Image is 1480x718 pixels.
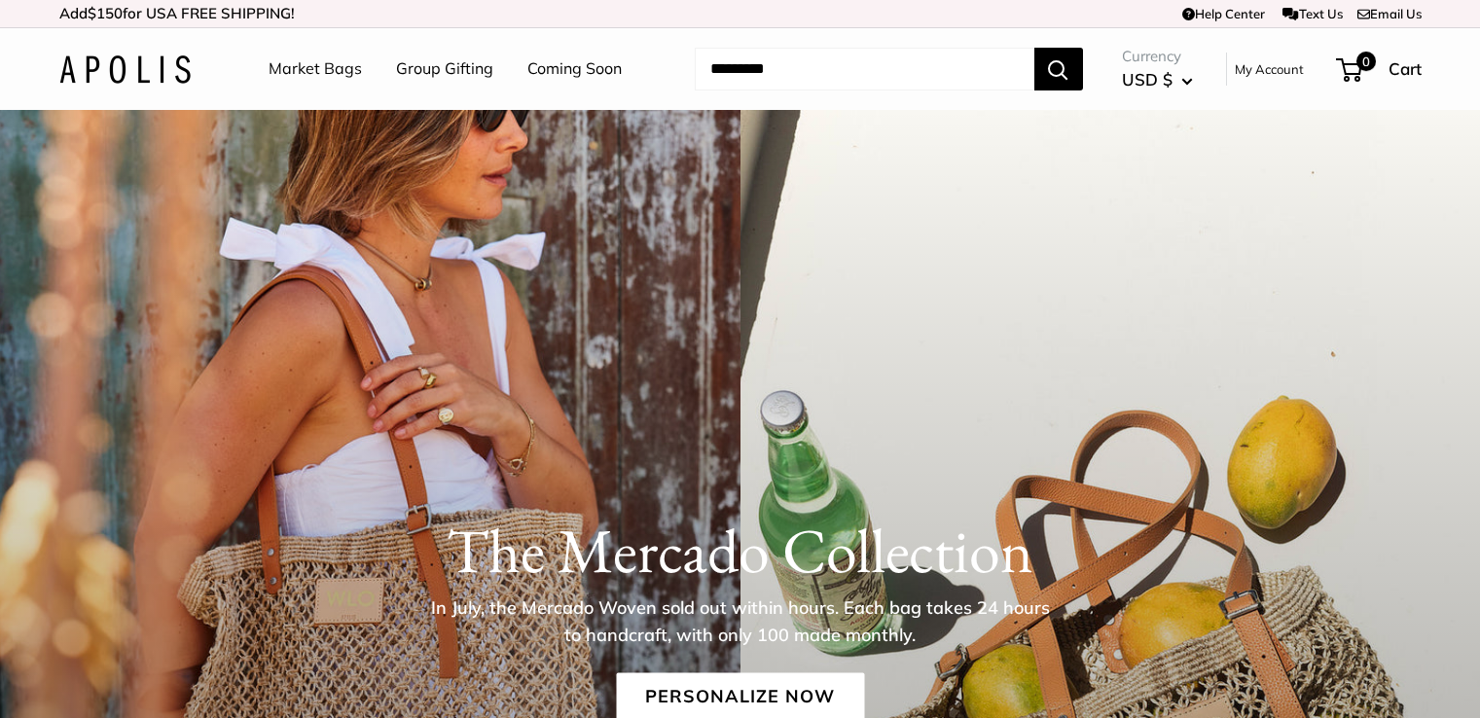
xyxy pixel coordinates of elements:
button: USD $ [1122,64,1193,95]
a: Text Us [1282,6,1342,21]
a: Email Us [1357,6,1422,21]
span: Currency [1122,43,1193,70]
a: Market Bags [269,54,362,84]
a: 0 Cart [1338,54,1422,85]
a: Help Center [1182,6,1265,21]
h1: The Mercado Collection [59,514,1422,588]
a: My Account [1235,57,1304,81]
p: In July, the Mercado Woven sold out within hours. Each bag takes 24 hours to handcraft, with only... [424,594,1057,649]
span: $150 [88,4,123,22]
img: Apolis [59,55,191,84]
a: Coming Soon [527,54,622,84]
span: Cart [1389,58,1422,79]
span: USD $ [1122,69,1173,90]
input: Search... [695,48,1034,90]
button: Search [1034,48,1083,90]
a: Group Gifting [396,54,493,84]
span: 0 [1355,52,1375,71]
